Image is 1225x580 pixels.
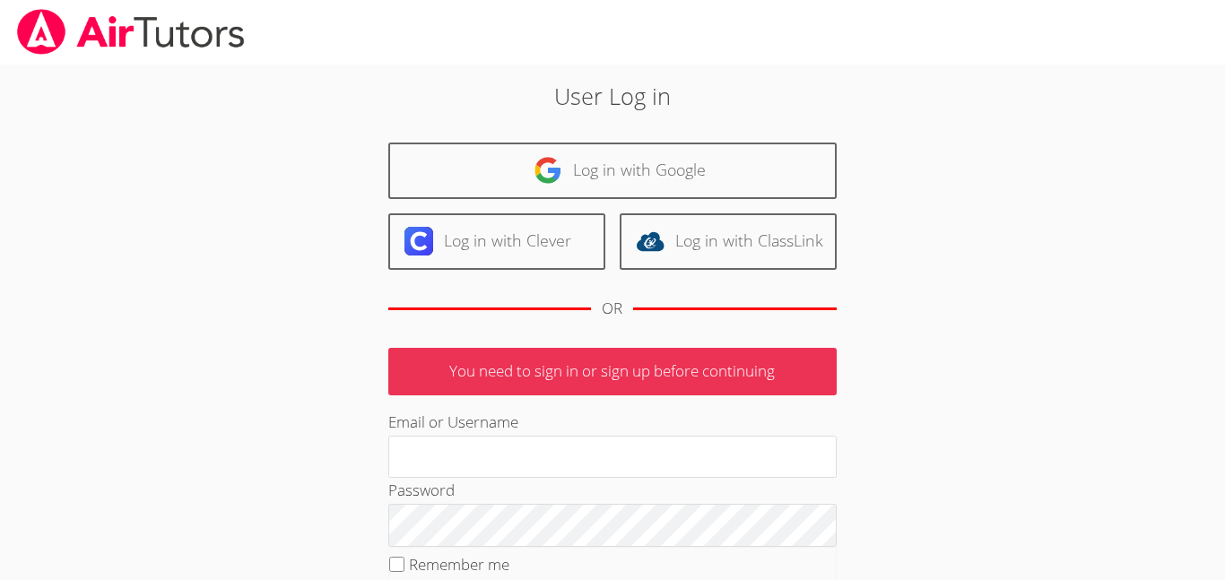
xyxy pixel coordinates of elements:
p: You need to sign in or sign up before continuing [388,348,837,395]
label: Email or Username [388,411,518,432]
img: google-logo-50288ca7cdecda66e5e0955fdab243c47b7ad437acaf1139b6f446037453330a.svg [534,156,562,185]
img: airtutors_banner-c4298cdbf04f3fff15de1276eac7730deb9818008684d7c2e4769d2f7ddbe033.png [15,9,247,55]
img: classlink-logo-d6bb404cc1216ec64c9a2012d9dc4662098be43eaf13dc465df04b49fa7ab582.svg [636,227,665,255]
a: Log in with Google [388,143,837,199]
a: Log in with Clever [388,213,605,270]
label: Remember me [409,554,509,575]
a: Log in with ClassLink [620,213,837,270]
h2: User Log in [282,79,943,113]
img: clever-logo-6eab21bc6e7a338710f1a6ff85c0baf02591cd810cc4098c63d3a4b26e2feb20.svg [404,227,433,255]
div: OR [602,296,622,322]
label: Password [388,480,455,500]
